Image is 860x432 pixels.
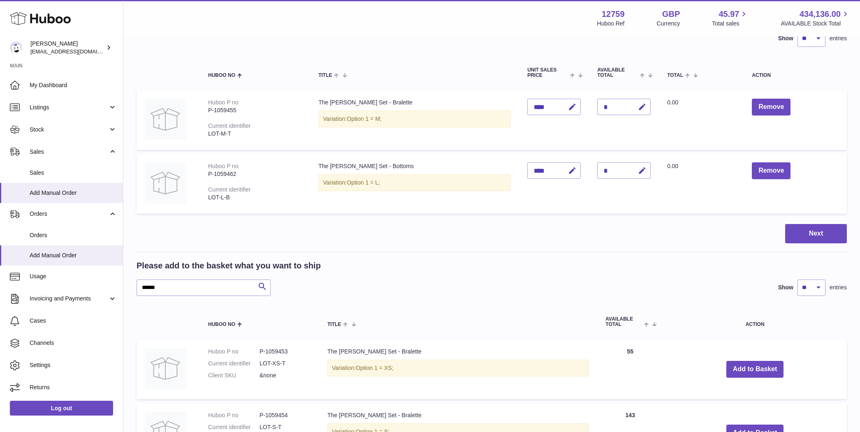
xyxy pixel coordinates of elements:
td: The [PERSON_NAME] Set - Bottoms [310,154,519,214]
div: LOT-M-T [208,130,302,138]
span: Unit Sales Price [527,67,568,78]
span: Cases [30,317,117,325]
span: Title [327,322,341,327]
span: Option 1 = M; [347,116,381,122]
td: The [PERSON_NAME] Set - Bralette [319,340,597,399]
span: Listings [30,104,108,111]
div: Variation: [318,174,511,191]
div: Current identifier [208,186,251,193]
span: entries [830,35,847,42]
div: P-1059462 [208,170,302,178]
div: Huboo P no [208,163,239,169]
span: Sales [30,169,117,177]
strong: 12759 [602,9,625,20]
span: 0.00 [667,99,678,106]
label: Show [778,35,793,42]
span: Orders [30,210,108,218]
a: 434,136.00 AVAILABLE Stock Total [781,9,850,28]
dt: Client SKU [208,372,260,379]
dd: LOT-S-T [260,423,311,431]
dt: Huboo P no [208,348,260,356]
img: sofiapanwar@unndr.com [10,42,22,54]
td: The [PERSON_NAME] Set - Bralette [310,90,519,150]
div: Huboo P no [208,99,239,106]
span: [EMAIL_ADDRESS][DOMAIN_NAME] [30,48,121,55]
span: AVAILABLE Total [597,67,638,78]
span: Total [667,73,683,78]
div: [PERSON_NAME] [30,40,104,55]
span: Huboo no [208,322,235,327]
div: Huboo Ref [597,20,625,28]
span: Sales [30,148,108,156]
dt: Current identifier [208,423,260,431]
h2: Please add to the basket what you want to ship [137,260,321,271]
span: 434,136.00 [800,9,841,20]
span: Add Manual Order [30,189,117,197]
img: The Lottie Set - Bralette [145,348,186,389]
div: Currency [657,20,680,28]
button: Remove [752,162,790,179]
div: LOT-L-B [208,194,302,201]
div: Current identifier [208,122,251,129]
div: Action [752,73,839,78]
button: Add to Basket [726,361,784,378]
span: 45.97 [719,9,739,20]
dd: P-1059454 [260,411,311,419]
button: Next [785,224,847,243]
span: Stock [30,126,108,134]
dt: Current identifier [208,360,260,367]
div: Variation: [327,360,589,377]
span: Returns [30,383,117,391]
strong: GBP [662,9,680,20]
img: The Lottie Set - Bralette [145,99,186,140]
span: Channels [30,339,117,347]
span: Title [318,73,332,78]
dd: LOT-XS-T [260,360,311,367]
a: Log out [10,401,113,416]
span: Settings [30,361,117,369]
td: 55 [597,340,663,399]
img: The Lottie Set - Bottoms [145,162,186,203]
button: Remove [752,99,790,116]
div: P-1059455 [208,106,302,114]
span: entries [830,284,847,291]
th: Action [663,308,847,335]
span: Option 1 = XS; [356,365,393,371]
span: Orders [30,231,117,239]
label: Show [778,284,793,291]
dt: Huboo P no [208,411,260,419]
span: My Dashboard [30,81,117,89]
span: 0.00 [667,163,678,169]
dd: &none [260,372,311,379]
span: Huboo no [208,73,235,78]
span: AVAILABLE Total [605,316,642,327]
span: AVAILABLE Stock Total [781,20,850,28]
span: Add Manual Order [30,252,117,259]
a: 45.97 Total sales [712,9,749,28]
span: Option 1 = L; [347,179,380,186]
dd: P-1059453 [260,348,311,356]
span: Invoicing and Payments [30,295,108,303]
span: Usage [30,273,117,280]
span: Total sales [712,20,749,28]
div: Variation: [318,111,511,127]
